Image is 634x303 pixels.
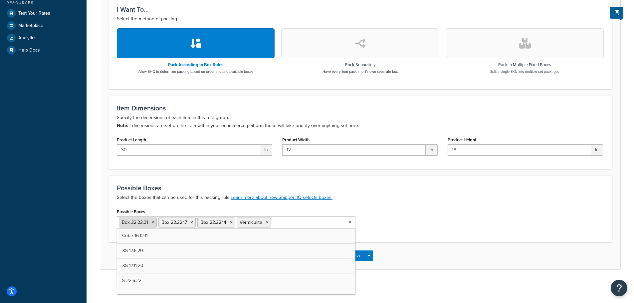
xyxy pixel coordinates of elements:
a: XS-17.6.20 [117,243,355,258]
h3: Pack According to Box Rules [138,63,253,67]
label: Product Height [448,137,476,142]
a: Test Your Rates [5,7,82,19]
span: Box 22.22.17 [161,219,187,226]
a: S-22.6.22 [117,273,355,288]
a: S-22.11.22 [117,288,355,303]
button: Show Help Docs [610,7,623,19]
span: XS-17.6.20 [122,247,143,254]
span: in [260,144,272,156]
span: Cube-16.12.11 [122,232,148,239]
p: Split a single SKU into multiple set packages [490,69,559,74]
p: Select the boxes that can be used for this packing rule. [117,194,604,202]
span: Vermiculite [240,219,262,226]
span: Help Docs [18,48,40,53]
span: Box 22.22.31 [122,219,148,226]
a: Marketplace [5,20,82,32]
h3: Item Dimensions [117,104,604,112]
label: Product Width [282,137,310,142]
label: Product Length [117,137,146,142]
span: Analytics [18,35,37,41]
h3: Pack Separately [322,63,398,67]
h3: Pack in Multiple Fixed Boxes [490,63,559,67]
span: Marketplace [18,23,43,29]
button: Save [347,250,365,261]
span: Test Your Rates [18,11,50,16]
b: Note: [117,122,128,129]
p: Select the method of packing [117,15,604,23]
span: in [591,144,603,156]
a: Analytics [5,32,82,44]
h3: Possible Boxes [117,184,604,192]
span: in [426,144,438,156]
span: S-22.11.22 [122,292,142,299]
h3: I Want To... [117,6,604,13]
span: S-22.6.22 [122,277,141,284]
span: XS-17.11.20 [122,262,143,269]
p: Allow SHQ to determine packing based on order info and available boxes [138,69,253,74]
a: Help Docs [5,44,82,56]
button: Open Resource Center [611,280,627,296]
a: Cube-16.12.11 [117,228,355,243]
label: Possible Boxes [117,209,145,214]
span: Box 22.22.14 [200,219,226,226]
p: Have every item pack into it's own separate box [322,69,398,74]
a: XS-17.11.20 [117,258,355,273]
p: Specify the dimensions of each item in this rule group. If dimensions are set on the item within ... [117,114,604,130]
a: Learn more about how ShipperHQ selects boxes. [231,194,332,201]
